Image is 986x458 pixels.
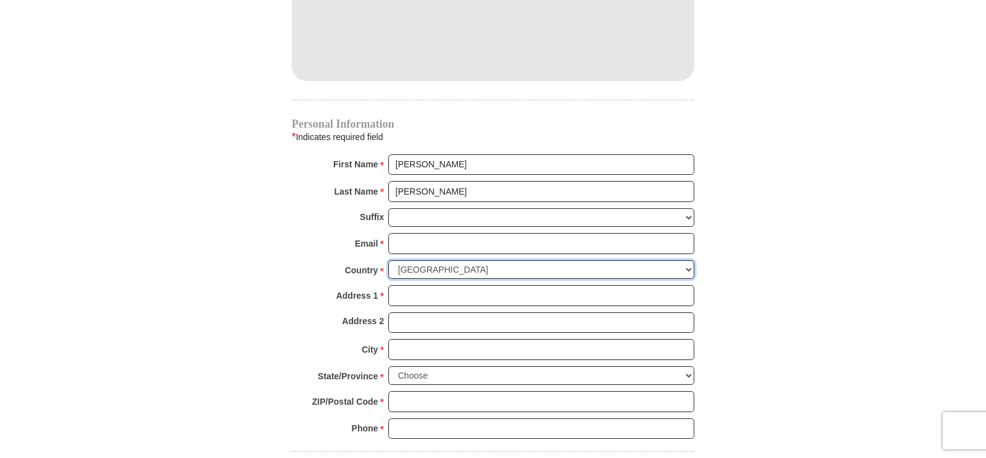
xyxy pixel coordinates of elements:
[360,208,384,226] strong: Suffix
[312,393,378,410] strong: ZIP/Postal Code
[342,312,384,330] strong: Address 2
[333,156,378,173] strong: First Name
[292,129,694,145] div: Indicates required field
[318,368,378,385] strong: State/Province
[352,420,378,437] strong: Phone
[336,287,378,304] strong: Address 1
[355,235,378,252] strong: Email
[334,183,378,200] strong: Last Name
[362,341,378,358] strong: City
[345,262,378,279] strong: Country
[292,119,694,129] h4: Personal Information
